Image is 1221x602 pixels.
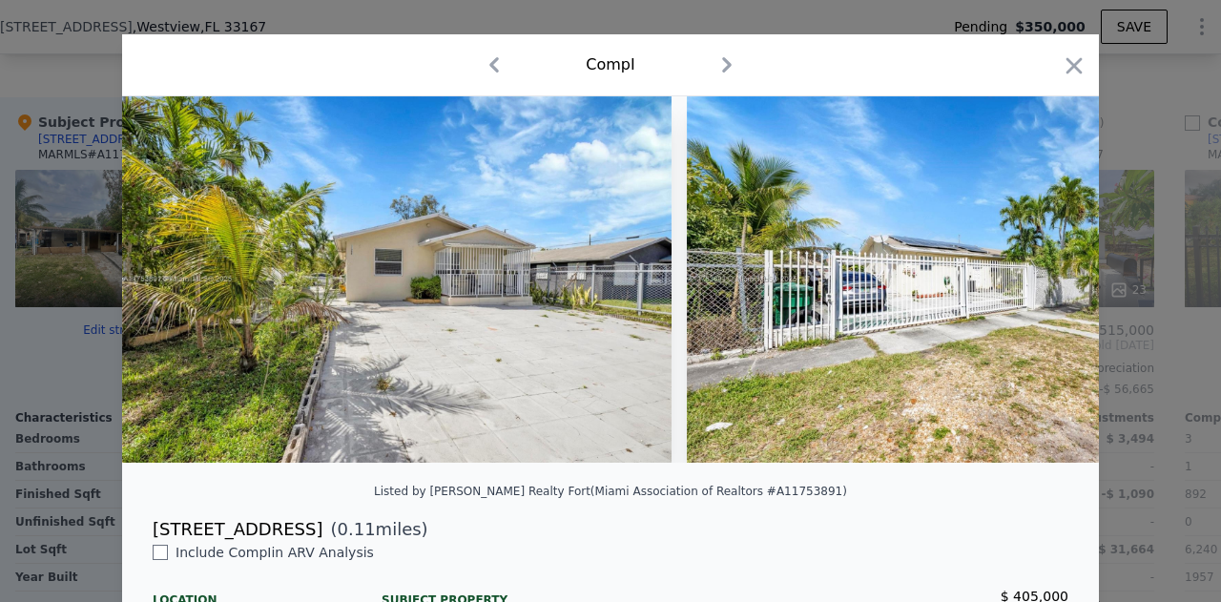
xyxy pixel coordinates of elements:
[374,485,847,498] div: Listed by [PERSON_NAME] Realty Fort (Miami Association of Realtors #A11753891)
[586,53,634,76] div: Comp I
[338,519,376,539] span: 0.11
[168,545,382,560] span: Include Comp I in ARV Analysis
[122,96,672,463] img: Property Img
[322,516,427,543] span: ( miles)
[153,516,322,543] div: [STREET_ADDRESS]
